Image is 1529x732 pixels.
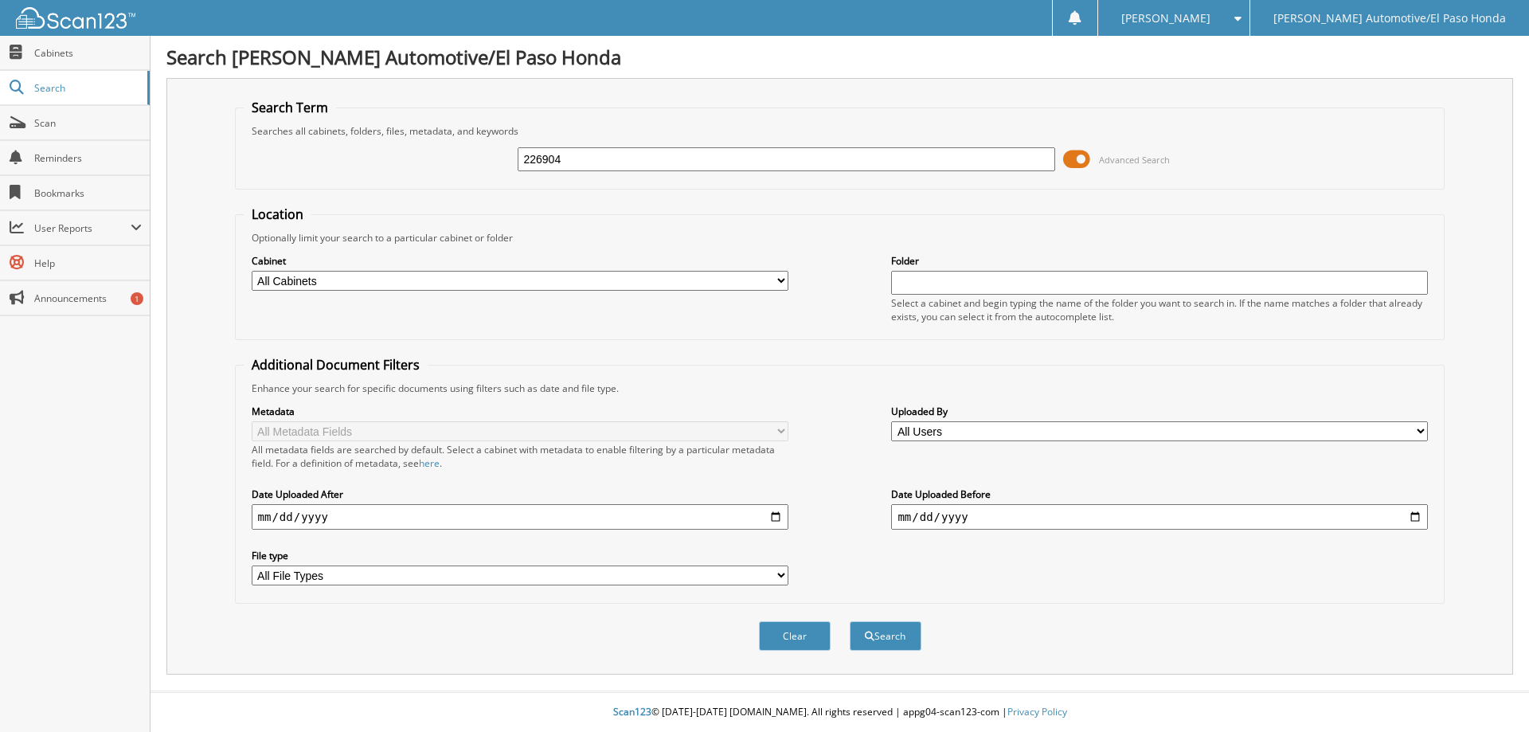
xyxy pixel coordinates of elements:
div: Searches all cabinets, folders, files, metadata, and keywords [244,124,1437,138]
legend: Additional Document Filters [244,356,428,374]
span: Reminders [34,151,142,165]
img: scan123-logo-white.svg [16,7,135,29]
div: © [DATE]-[DATE] [DOMAIN_NAME]. All rights reserved | appg04-scan123-com | [151,693,1529,732]
span: [PERSON_NAME] Automotive/El Paso Honda [1273,14,1506,23]
legend: Location [244,206,311,223]
div: Optionally limit your search to a particular cabinet or folder [244,231,1437,245]
div: All metadata fields are searched by default. Select a cabinet with metadata to enable filtering b... [252,443,788,470]
div: Select a cabinet and begin typing the name of the folder you want to search in. If the name match... [891,296,1428,323]
span: Announcements [34,292,142,305]
h1: Search [PERSON_NAME] Automotive/El Paso Honda [166,44,1513,70]
label: Date Uploaded Before [891,487,1428,501]
span: User Reports [34,221,131,235]
label: Folder [891,254,1428,268]
span: Search [34,81,139,95]
span: Help [34,256,142,270]
span: Bookmarks [34,186,142,200]
span: Scan123 [613,705,651,718]
button: Clear [759,621,831,651]
label: Uploaded By [891,405,1428,418]
label: File type [252,549,788,562]
a: Privacy Policy [1007,705,1067,718]
label: Date Uploaded After [252,487,788,501]
input: start [252,504,788,530]
span: Scan [34,116,142,130]
legend: Search Term [244,99,336,116]
iframe: Chat Widget [1449,656,1529,732]
div: 1 [131,292,143,305]
div: Enhance your search for specific documents using filters such as date and file type. [244,382,1437,395]
span: [PERSON_NAME] [1121,14,1210,23]
label: Cabinet [252,254,788,268]
a: here [419,456,440,470]
span: Cabinets [34,46,142,60]
span: Advanced Search [1099,154,1170,166]
button: Search [850,621,921,651]
input: end [891,504,1428,530]
label: Metadata [252,405,788,418]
